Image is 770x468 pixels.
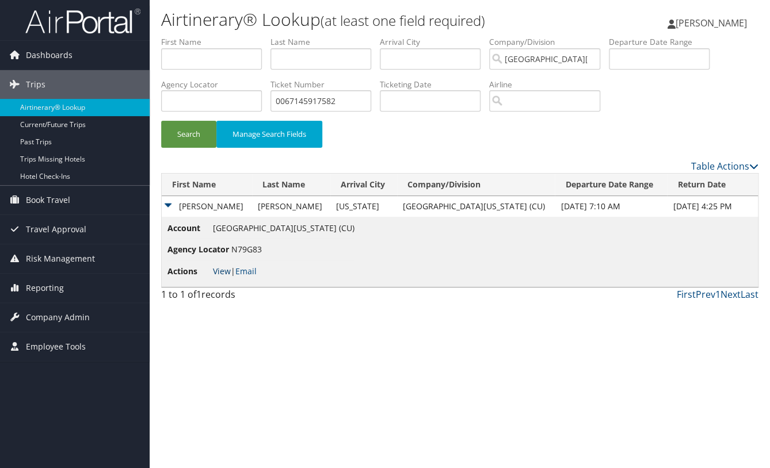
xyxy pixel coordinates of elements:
[270,79,380,90] label: Ticket Number
[330,196,397,217] td: [US_STATE]
[397,174,555,196] th: Company/Division
[161,287,298,307] div: 1 to 1 of records
[162,174,252,196] th: First Name: activate to sort column ascending
[489,36,609,48] label: Company/Division
[715,288,721,301] a: 1
[676,17,747,29] span: [PERSON_NAME]
[216,121,322,148] button: Manage Search Fields
[667,196,758,217] td: [DATE] 4:25 PM
[330,174,397,196] th: Arrival City: activate to sort column ascending
[213,223,354,233] span: [GEOGRAPHIC_DATA][US_STATE] (CU)
[161,121,216,148] button: Search
[161,79,270,90] label: Agency Locator
[26,41,73,70] span: Dashboards
[555,174,667,196] th: Departure Date Range: activate to sort column ascending
[26,70,45,99] span: Trips
[235,266,257,277] a: Email
[668,6,758,40] a: [PERSON_NAME]
[26,215,86,244] span: Travel Approval
[555,196,667,217] td: [DATE] 7:10 AM
[380,79,489,90] label: Ticketing Date
[213,266,257,277] span: |
[397,196,555,217] td: [GEOGRAPHIC_DATA][US_STATE] (CU)
[721,288,741,301] a: Next
[26,186,70,214] span: Book Travel
[167,265,211,278] span: Actions
[252,174,330,196] th: Last Name: activate to sort column ascending
[196,288,201,301] span: 1
[162,196,252,217] td: [PERSON_NAME]
[25,7,140,34] img: airportal-logo.png
[321,11,485,30] small: (at least one field required)
[691,160,758,172] a: Table Actions
[26,332,86,361] span: Employee Tools
[167,222,211,235] span: Account
[270,36,380,48] label: Last Name
[231,244,262,255] span: N79G83
[667,174,758,196] th: Return Date: activate to sort column ascending
[380,36,489,48] label: Arrival City
[26,244,95,273] span: Risk Management
[696,288,715,301] a: Prev
[161,7,559,32] h1: Airtinerary® Lookup
[741,288,758,301] a: Last
[489,79,609,90] label: Airline
[161,36,270,48] label: First Name
[26,274,64,302] span: Reporting
[609,36,718,48] label: Departure Date Range
[167,243,229,256] span: Agency Locator
[252,196,330,217] td: [PERSON_NAME]
[213,266,231,277] a: View
[26,303,90,332] span: Company Admin
[677,288,696,301] a: First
